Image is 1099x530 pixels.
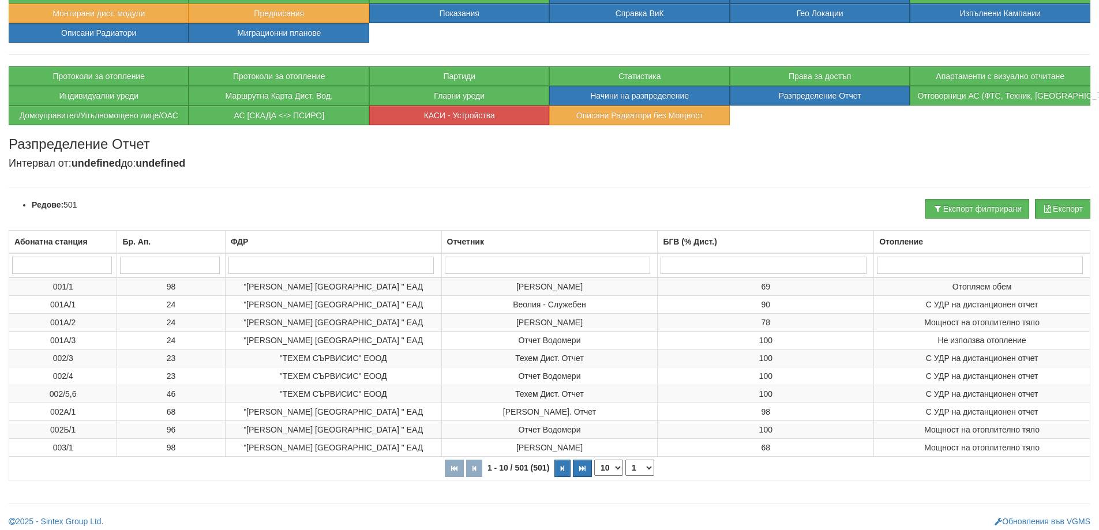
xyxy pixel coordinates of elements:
[441,385,658,403] td: Техем Дист. Отчет
[549,3,729,23] button: Справка ВиК
[117,438,225,456] td: 98
[658,420,874,438] td: 100
[32,199,77,211] li: 501
[189,3,369,23] button: Предписания
[441,420,658,438] td: Отчет Водомери
[594,460,623,476] select: Брой редове на страница
[117,403,225,420] td: 68
[225,438,441,456] td: "[PERSON_NAME] [GEOGRAPHIC_DATA] " ЕАД
[1035,199,1090,219] button: Експорт
[910,66,1090,86] button: Апартаменти с визуално отчитане
[441,295,658,313] td: Веолия - Служебен
[9,313,117,331] td: 001А/2
[485,463,552,472] span: 1 - 10 / 501 (501)
[117,331,225,349] td: 24
[874,438,1090,456] td: Мощност на отоплително тяло
[874,367,1090,385] td: С УДР на дистанционен отчет
[658,313,874,331] td: 78
[225,313,441,331] td: "[PERSON_NAME] [GEOGRAPHIC_DATA] " ЕАД
[441,403,658,420] td: [PERSON_NAME]. Отчет
[9,106,189,125] button: Домоуправител/Упълномощено лице/ОАС
[573,460,592,477] button: Последна страница
[9,517,104,526] a: 2025 - Sintex Group Ltd.
[441,277,658,296] td: [PERSON_NAME]
[9,331,117,349] td: 001А/3
[9,277,117,296] td: 001/1
[117,277,225,296] td: 98
[9,137,1090,152] h3: Разпределение Отчет
[369,86,549,106] button: Главни уреди
[189,66,369,86] button: Протоколи за отопление
[228,234,438,250] div: ФДР
[549,66,729,86] button: Статистика
[225,420,441,438] td: "[PERSON_NAME] [GEOGRAPHIC_DATA] " ЕАД
[225,277,441,296] td: "[PERSON_NAME] [GEOGRAPHIC_DATA] " ЕАД
[117,367,225,385] td: 23
[874,331,1090,349] td: Не използва отопление
[441,349,658,367] td: Техем Дист. Отчет
[225,349,441,367] td: "ТЕХЕМ СЪРВИСИС" ЕООД
[225,230,441,253] th: ФДР: No sort applied, activate to apply an ascending sort
[730,86,910,106] button: Разпределение Отчет
[9,349,117,367] td: 002/3
[874,385,1090,403] td: С УДР на дистанционен отчет
[9,3,189,23] button: Монтирани дист. модули
[9,158,1090,170] h4: Интервал от: до:
[877,234,1087,250] div: Отопление
[441,438,658,456] td: [PERSON_NAME]
[549,86,729,106] button: Начини на разпределение
[910,3,1090,23] button: Изпълнени Кампании
[625,460,654,476] select: Страница номер
[658,438,874,456] td: 68
[874,403,1090,420] td: С УДР на дистанционен отчет
[120,234,222,250] div: Бр. Ап.
[874,230,1090,253] th: Отопление: No sort applied, activate to apply an ascending sort
[658,295,874,313] td: 90
[658,277,874,296] td: 69
[9,385,117,403] td: 002/5,6
[72,157,121,169] b: undefined
[9,403,117,420] td: 002А/1
[658,385,874,403] td: 100
[9,367,117,385] td: 002/4
[189,86,369,106] a: Маршрутна Карта Дист. Вод.
[441,230,658,253] th: Отчетник: No sort applied, activate to apply an ascending sort
[189,106,369,125] button: АС [СКАДА <-> ПСИРО]
[874,277,1090,296] td: Отопляем обем
[445,460,464,477] button: Първа страница
[441,313,658,331] td: [PERSON_NAME]
[874,295,1090,313] td: С УДР на дистанционен отчет
[117,349,225,367] td: 23
[441,367,658,385] td: Отчет Водомери
[12,234,114,250] div: Абонатна станция
[117,295,225,313] td: 24
[874,313,1090,331] td: Мощност на отоплително тяло
[9,86,189,106] button: Индивидуални уреди
[730,3,910,23] button: Гео Локации
[225,367,441,385] td: "ТЕХЕМ СЪРВИСИС" ЕООД
[189,23,369,43] button: Миграционни планове
[658,230,874,253] th: БГВ (% Дист.): No sort applied, activate to apply an ascending sort
[369,3,549,23] button: Показания
[995,517,1090,526] a: Обновления във VGMS
[554,460,571,477] button: Следваща страница
[658,367,874,385] td: 100
[369,106,549,125] button: КАСИ - Устройства
[9,295,117,313] td: 001А/1
[9,438,117,456] td: 003/1
[225,403,441,420] td: "[PERSON_NAME] [GEOGRAPHIC_DATA] " ЕАД
[117,313,225,331] td: 24
[117,385,225,403] td: 46
[874,420,1090,438] td: Мощност на отоплително тяло
[445,234,655,250] div: Отчетник
[117,420,225,438] td: 96
[910,86,1090,106] button: Отговорници АС (ФТС, Техник, [GEOGRAPHIC_DATA])
[117,230,225,253] th: Бр. Ап.: No sort applied, activate to apply an ascending sort
[9,230,117,253] th: Абонатна станция: No sort applied, activate to apply an ascending sort
[9,23,189,43] button: Описани Радиатори
[549,106,729,125] button: Описани Радиатори без Мощност
[9,420,117,438] td: 002Б/1
[225,331,441,349] td: "[PERSON_NAME] [GEOGRAPHIC_DATA] " ЕАД
[874,349,1090,367] td: С УДР на дистанционен отчет
[441,331,658,349] td: Отчет Водомери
